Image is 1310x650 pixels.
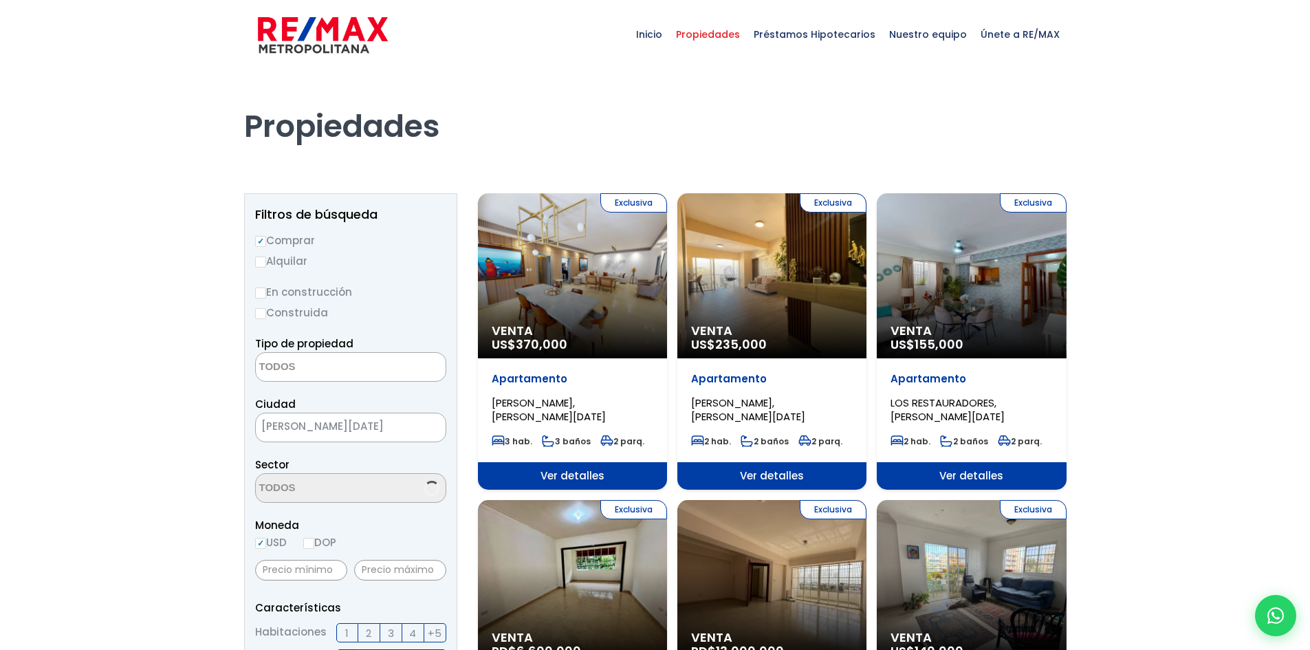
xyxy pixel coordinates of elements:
span: 2 hab. [691,435,731,447]
span: 4 [409,625,416,642]
span: Exclusiva [800,193,866,213]
a: Exclusiva Venta US$235,000 Apartamento [PERSON_NAME], [PERSON_NAME][DATE] 2 hab. 2 baños 2 parq. ... [677,193,866,490]
span: 235,000 [715,336,767,353]
span: 3 baños [542,435,591,447]
span: Exclusiva [800,500,866,519]
label: USD [255,534,287,551]
span: LOS RESTAURADORES, [PERSON_NAME][DATE] [891,396,1005,424]
span: US$ [691,336,767,353]
label: Construida [255,304,446,321]
input: Construida [255,308,266,319]
span: SANTO DOMINGO DE GUZMÁN [255,413,446,442]
span: 3 [388,625,394,642]
span: 155,000 [915,336,963,353]
span: 370,000 [516,336,567,353]
span: Exclusiva [1000,193,1067,213]
input: Precio mínimo [255,560,347,581]
span: Ver detalles [478,462,667,490]
span: Préstamos Hipotecarios [747,14,882,55]
span: Venta [891,324,1052,338]
span: Exclusiva [600,500,667,519]
label: Alquilar [255,252,446,270]
span: Nuestro equipo [882,14,974,55]
span: US$ [492,336,567,353]
p: Apartamento [492,372,653,386]
span: 2 baños [741,435,789,447]
a: Exclusiva Venta US$155,000 Apartamento LOS RESTAURADORES, [PERSON_NAME][DATE] 2 hab. 2 baños 2 pa... [877,193,1066,490]
span: Venta [492,324,653,338]
span: Inicio [629,14,669,55]
input: Alquilar [255,257,266,268]
span: 2 hab. [891,435,930,447]
p: Apartamento [691,372,853,386]
span: Sector [255,457,290,472]
h2: Filtros de búsqueda [255,208,446,221]
span: Ver detalles [677,462,866,490]
span: 2 baños [940,435,988,447]
span: 2 parq. [998,435,1042,447]
span: [PERSON_NAME], [PERSON_NAME][DATE] [492,396,606,424]
a: Exclusiva Venta US$370,000 Apartamento [PERSON_NAME], [PERSON_NAME][DATE] 3 hab. 3 baños 2 parq. ... [478,193,667,490]
span: US$ [891,336,963,353]
span: × [425,422,432,434]
span: Venta [492,631,653,644]
span: Únete a RE/MAX [974,14,1067,55]
span: Tipo de propiedad [255,336,353,351]
p: Apartamento [891,372,1052,386]
span: Exclusiva [600,193,667,213]
button: Remove all items [411,417,432,439]
textarea: Search [256,353,389,382]
input: En construcción [255,288,266,299]
label: Comprar [255,232,446,249]
span: +5 [428,625,441,642]
input: Comprar [255,236,266,247]
span: Venta [691,324,853,338]
input: USD [255,538,266,549]
p: Características [255,599,446,616]
span: Moneda [255,517,446,534]
span: Ciudad [255,397,296,411]
label: DOP [303,534,336,551]
span: SANTO DOMINGO DE GUZMÁN [256,417,411,436]
input: DOP [303,538,314,549]
span: 1 [345,625,349,642]
span: 2 parq. [798,435,842,447]
span: Propiedades [669,14,747,55]
span: 2 [366,625,371,642]
label: En construcción [255,283,446,301]
span: Venta [691,631,853,644]
span: Venta [891,631,1052,644]
span: [PERSON_NAME], [PERSON_NAME][DATE] [691,396,805,424]
img: remax-metropolitana-logo [258,14,388,56]
span: Habitaciones [255,623,327,642]
input: Precio máximo [354,560,446,581]
span: 2 parq. [600,435,644,447]
span: Exclusiva [1000,500,1067,519]
span: Ver detalles [877,462,1066,490]
h1: Propiedades [244,69,1067,145]
span: 3 hab. [492,435,532,447]
textarea: Search [256,474,389,503]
